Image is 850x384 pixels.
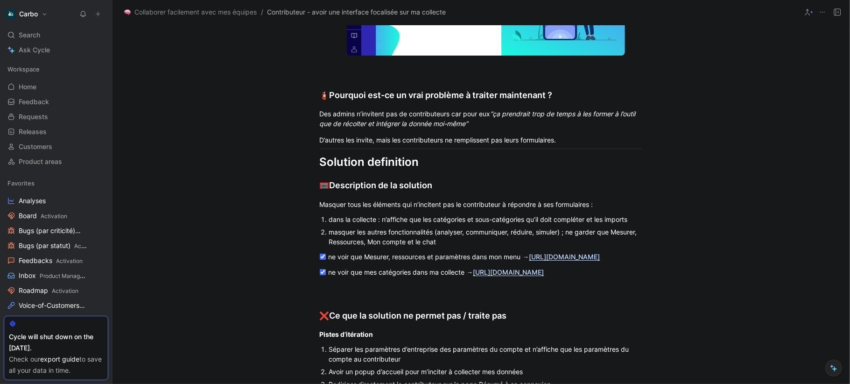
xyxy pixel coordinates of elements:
[122,7,259,18] button: 🧠Collaborer facilement avec mes équipes
[19,241,87,251] span: Bugs (par statut)
[134,7,257,18] span: Collaborer facilement avec mes équipes
[320,89,643,102] div: Pourquoi est-ce un vrai problème à traiter maintenant ?
[4,95,108,109] a: Feedback
[4,224,108,238] a: Bugs (par criticité)Activation
[4,299,108,313] a: Voice-of-CustomersProduct Management
[329,267,641,277] div: ne voir que mes catégories dans ma collecte →
[320,199,643,209] div: Masquer tous les éléments qui n’incitent pas le contributeur à répondre à ses formulaires :
[320,181,330,190] span: 🥅
[267,7,446,18] span: Contributeur - avoir une interface focalisée sur ma collecte
[19,157,62,166] span: Product areas
[40,272,96,279] span: Product Management
[320,154,643,171] div: Solution definition
[4,254,108,268] a: FeedbacksActivation
[320,179,643,192] div: Description de la solution
[19,271,86,281] span: Inbox
[4,62,108,76] div: Workspace
[529,253,600,261] a: [URL][DOMAIN_NAME]
[329,214,643,224] div: dans la collecte : n’affiche que les catégories et sous-catégories qu’il doit compléter et les im...
[19,10,38,18] h1: Carbo
[4,269,108,283] a: InboxProduct Management
[19,29,40,41] span: Search
[4,110,108,124] a: Requests
[40,355,79,363] a: export guide
[4,80,108,94] a: Home
[4,284,108,298] a: RoadmapActivation
[19,256,83,266] span: Feedbacks
[4,28,108,42] div: Search
[19,44,50,56] span: Ask Cycle
[56,257,83,264] span: Activation
[261,7,263,18] span: /
[19,112,48,121] span: Requests
[4,155,108,169] a: Product areas
[4,140,108,154] a: Customers
[19,301,92,311] span: Voice-of-Customers
[4,176,108,190] div: Favorites
[9,354,103,376] div: Check our to save all your data in time.
[19,97,49,107] span: Feedback
[19,286,78,296] span: Roadmap
[9,331,103,354] div: Cycle will shut down on the [DATE].
[329,252,641,262] div: ne voir que Mesurer, ressources et paramètres dans mon menu →
[19,127,47,136] span: Releases
[19,142,52,151] span: Customers
[41,213,67,220] span: Activation
[320,109,643,128] div: Des admins n’invitent pas de contributeurs car pour eux
[4,194,108,208] a: Analyses
[320,311,330,320] span: ❌
[320,330,373,338] strong: Pistes d’itération
[74,242,101,249] span: Activation
[19,211,67,221] span: Board
[19,226,88,236] span: Bugs (par criticité)
[4,7,50,21] button: CarboCarbo
[4,125,108,139] a: Releases
[329,227,643,247] div: masquer les autres fonctionnalités (analyser, communiquer, réduire, simuler) ; ne garder que Mesu...
[329,367,643,377] div: Avoir un popup d’accueil pour m’inciter à collecter mes données
[4,209,108,223] a: BoardActivation
[329,344,643,364] div: Séparer les paramètres d’entreprise des paramètres du compte et n’affiche que les paramètres du c...
[320,135,643,145] div: D’autres les invite, mais les contributeurs ne remplissent pas leurs formulaires.
[320,91,330,100] span: 🧯
[6,9,15,19] img: Carbo
[19,196,46,206] span: Analyses
[124,9,131,15] img: 🧠
[320,309,643,322] div: Ce que la solution ne permet pas / traite pas
[7,178,35,188] span: Favorites
[19,82,36,92] span: Home
[52,287,78,294] span: Activation
[4,43,108,57] a: Ask Cycle
[473,268,544,276] a: [URL][DOMAIN_NAME]
[4,239,108,253] a: Bugs (par statut)Activation
[7,64,40,74] span: Workspace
